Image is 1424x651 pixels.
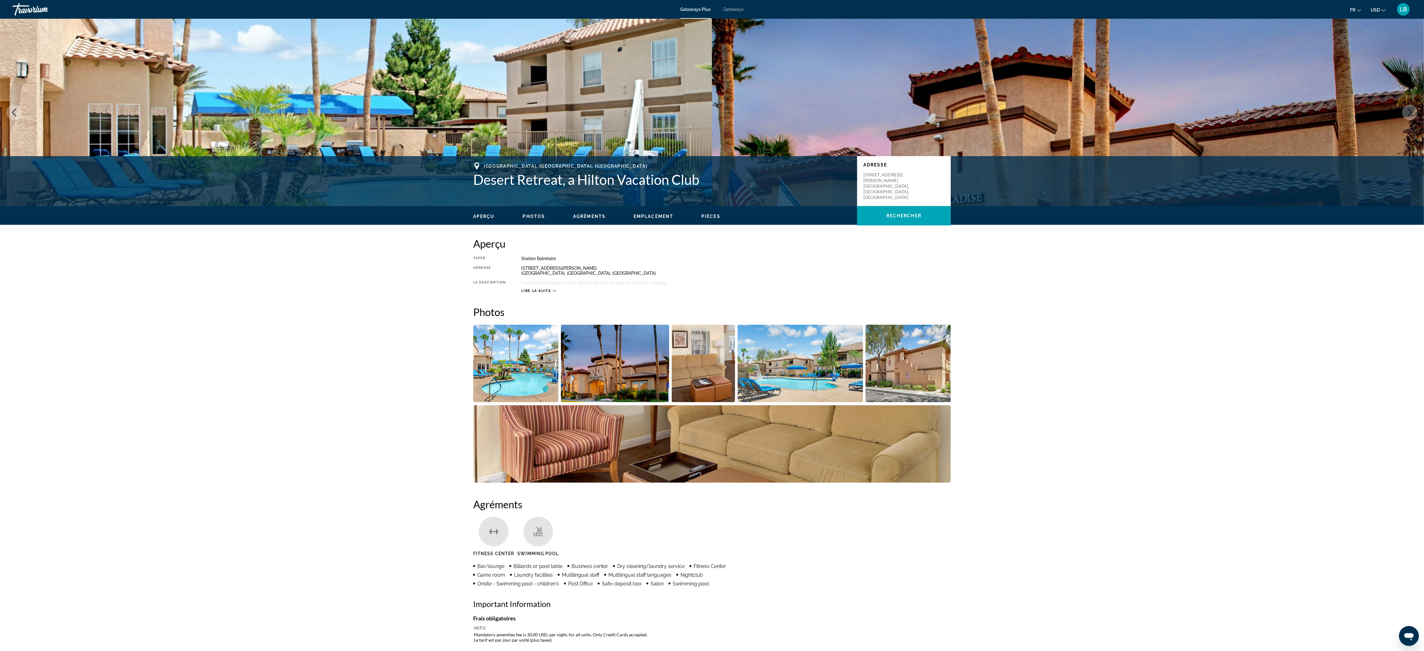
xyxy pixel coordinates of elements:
a: Getaways Plus [680,7,711,12]
button: Lire la suite [521,289,556,293]
button: Change currency [1371,5,1386,14]
span: Fitness Center [473,551,514,556]
h2: Agréments [473,498,951,510]
span: Game room [477,572,505,578]
span: Post Office [568,581,593,587]
span: fr [1350,7,1355,12]
span: Swimming pool [673,581,709,587]
button: User Menu [1395,3,1412,16]
span: Safe-deposit box [602,581,641,587]
button: Photos [523,214,545,219]
button: Emplacement [634,214,673,219]
h2: Aperçu [473,237,951,250]
button: Open full-screen image slider [561,324,670,402]
button: Open full-screen image slider [473,405,951,483]
span: LB [1400,6,1407,12]
button: Rechercher [857,206,951,225]
span: Dry cleaning/laundry service [617,563,685,569]
p: Adresse [863,162,945,167]
div: Station balnéaire [521,256,951,261]
h2: Photos [473,306,951,318]
span: Multilingual staff languages [608,572,671,578]
div: Adresse [473,266,506,276]
button: Change language [1350,5,1361,14]
button: Agréments [573,214,606,219]
span: [GEOGRAPHIC_DATA], [GEOGRAPHIC_DATA], [GEOGRAPHIC_DATA] [484,164,647,169]
button: Open full-screen image slider [866,324,951,402]
a: Travorium [12,1,75,17]
td: Mandatory amenities fee is 30.00 USD, per night, for all units. Only Credit Cards accepted. Le ta... [474,632,950,643]
h2: Important Information [473,599,951,609]
button: Next image [1402,105,1418,120]
h1: Desert Retreat, a Hilton Vacation Club [473,171,851,188]
span: USD [1371,7,1380,12]
span: Billiards or pool table [513,563,562,569]
span: Business center [572,563,608,569]
span: Bar/lounge [477,563,504,569]
button: Previous image [6,105,22,120]
span: Onsite - Swimming pool - children's [477,581,559,587]
span: Salon [651,581,664,587]
iframe: Bouton de lancement de la fenêtre de messagerie [1399,626,1419,646]
button: Open full-screen image slider [738,324,863,402]
a: Getaways [724,7,744,12]
button: Pièces [701,214,720,219]
div: La description [473,280,506,285]
button: Aperçu [473,214,495,219]
p: [STREET_ADDRESS][PERSON_NAME] [GEOGRAPHIC_DATA], [GEOGRAPHIC_DATA], [GEOGRAPHIC_DATA] [863,172,913,200]
div: [STREET_ADDRESS][PERSON_NAME] [GEOGRAPHIC_DATA], [GEOGRAPHIC_DATA], [GEOGRAPHIC_DATA] [521,266,951,276]
span: Laundry facilities [514,572,553,578]
h4: Frais obligatoires [473,615,951,622]
span: Fitness Center [694,563,726,569]
span: Multilingual staff [562,572,599,578]
span: Lire la suite [521,289,551,293]
th: Info [474,625,950,631]
span: Nightclub [680,572,703,578]
button: Open full-screen image slider [672,324,735,402]
div: Taper [473,256,506,261]
span: Rechercher [886,213,921,218]
span: Swimming Pool [517,551,559,556]
button: Open full-screen image slider [473,324,558,402]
